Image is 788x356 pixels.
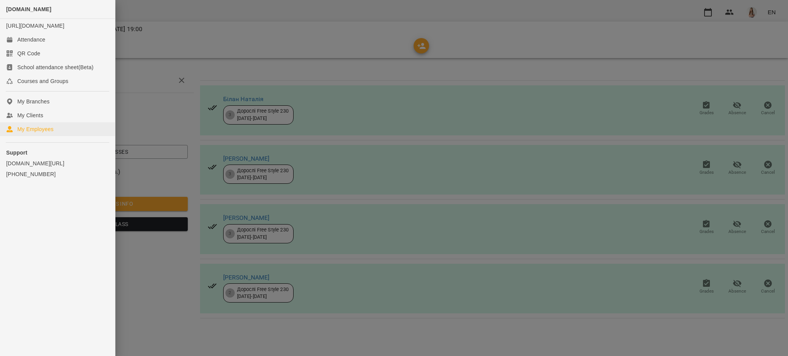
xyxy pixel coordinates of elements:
[17,63,93,71] div: School attendance sheet(Beta)
[17,77,68,85] div: Courses and Groups
[17,36,45,43] div: Attendance
[17,125,53,133] div: My Employees
[6,149,109,156] p: Support
[17,98,50,105] div: My Branches
[17,50,40,57] div: QR Code
[6,160,109,167] a: [DOMAIN_NAME][URL]
[6,6,52,12] span: [DOMAIN_NAME]
[6,170,109,178] a: [PHONE_NUMBER]
[17,111,43,119] div: My Clients
[6,23,64,29] a: [URL][DOMAIN_NAME]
